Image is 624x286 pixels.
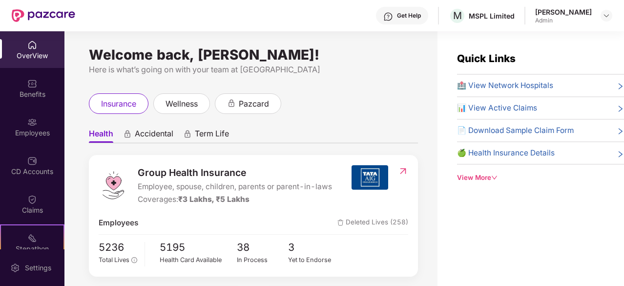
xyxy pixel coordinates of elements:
span: down [491,175,498,181]
span: 🏥 View Network Hospitals [457,80,553,91]
span: Accidental [135,129,173,143]
img: insurerIcon [352,165,388,190]
span: 5195 [160,240,237,256]
div: Yet to Endorse [288,255,340,265]
img: RedirectIcon [398,166,408,176]
div: Health Card Available [160,255,237,265]
img: logo [99,171,128,200]
span: pazcard [239,98,269,110]
span: info-circle [131,257,137,263]
div: animation [183,130,192,138]
div: MSPL Limited [469,11,515,21]
div: animation [227,99,236,108]
span: 38 [237,240,289,256]
img: svg+xml;base64,PHN2ZyBpZD0iQ0RfQWNjb3VudHMiIGRhdGEtbmFtZT0iQ0QgQWNjb3VudHMiIHhtbG5zPSJodHRwOi8vd3... [27,156,37,166]
img: svg+xml;base64,PHN2ZyBpZD0iQ2xhaW0iIHhtbG5zPSJodHRwOi8vd3d3LnczLm9yZy8yMDAwL3N2ZyIgd2lkdGg9IjIwIi... [27,195,37,204]
img: svg+xml;base64,PHN2ZyBpZD0iRHJvcGRvd24tMzJ4MzIiIHhtbG5zPSJodHRwOi8vd3d3LnczLm9yZy8yMDAwL3N2ZyIgd2... [603,12,610,20]
div: View More [457,173,624,183]
div: Get Help [397,12,421,20]
span: 5236 [99,240,137,256]
div: Admin [535,17,592,24]
span: insurance [101,98,136,110]
span: 📊 View Active Claims [457,102,537,114]
div: Stepathon [1,244,63,254]
div: Settings [22,263,54,273]
span: wellness [166,98,198,110]
div: Coverages: [138,194,332,205]
div: In Process [237,255,289,265]
div: animation [123,130,132,138]
img: svg+xml;base64,PHN2ZyBpZD0iU2V0dGluZy0yMHgyMCIgeG1sbnM9Imh0dHA6Ly93d3cudzMub3JnLzIwMDAvc3ZnIiB3aW... [10,263,20,273]
img: svg+xml;base64,PHN2ZyB4bWxucz0iaHR0cDovL3d3dy53My5vcmcvMjAwMC9zdmciIHdpZHRoPSIyMSIgaGVpZ2h0PSIyMC... [27,233,37,243]
span: 🍏 Health Insurance Details [457,147,555,159]
span: Quick Links [457,52,516,65]
img: svg+xml;base64,PHN2ZyBpZD0iSG9tZSIgeG1sbnM9Imh0dHA6Ly93d3cudzMub3JnLzIwMDAvc3ZnIiB3aWR0aD0iMjAiIG... [27,40,37,50]
div: Here is what’s going on with your team at [GEOGRAPHIC_DATA] [89,64,418,76]
span: Employee, spouse, children, parents or parent-in-laws [138,181,332,193]
div: Welcome back, [PERSON_NAME]! [89,51,418,59]
span: right [617,104,624,114]
img: New Pazcare Logo [12,9,75,22]
span: Total Lives [99,256,129,264]
span: right [617,149,624,159]
div: [PERSON_NAME] [535,7,592,17]
img: svg+xml;base64,PHN2ZyBpZD0iQmVuZWZpdHMiIHhtbG5zPSJodHRwOi8vd3d3LnczLm9yZy8yMDAwL3N2ZyIgd2lkdGg9Ij... [27,79,37,88]
span: right [617,127,624,136]
img: deleteIcon [337,220,344,226]
span: Term Life [195,129,229,143]
span: 3 [288,240,340,256]
span: Deleted Lives (258) [337,217,408,229]
span: right [617,82,624,91]
span: M [453,10,462,22]
span: Health [89,129,113,143]
span: 📄 Download Sample Claim Form [457,125,574,136]
span: Group Health Insurance [138,165,332,180]
span: ₹3 Lakhs, ₹5 Lakhs [178,195,250,204]
span: Employees [99,217,138,229]
img: svg+xml;base64,PHN2ZyBpZD0iRW1wbG95ZWVzIiB4bWxucz0iaHR0cDovL3d3dy53My5vcmcvMjAwMC9zdmciIHdpZHRoPS... [27,117,37,127]
img: svg+xml;base64,PHN2ZyBpZD0iSGVscC0zMngzMiIgeG1sbnM9Imh0dHA6Ly93d3cudzMub3JnLzIwMDAvc3ZnIiB3aWR0aD... [383,12,393,22]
